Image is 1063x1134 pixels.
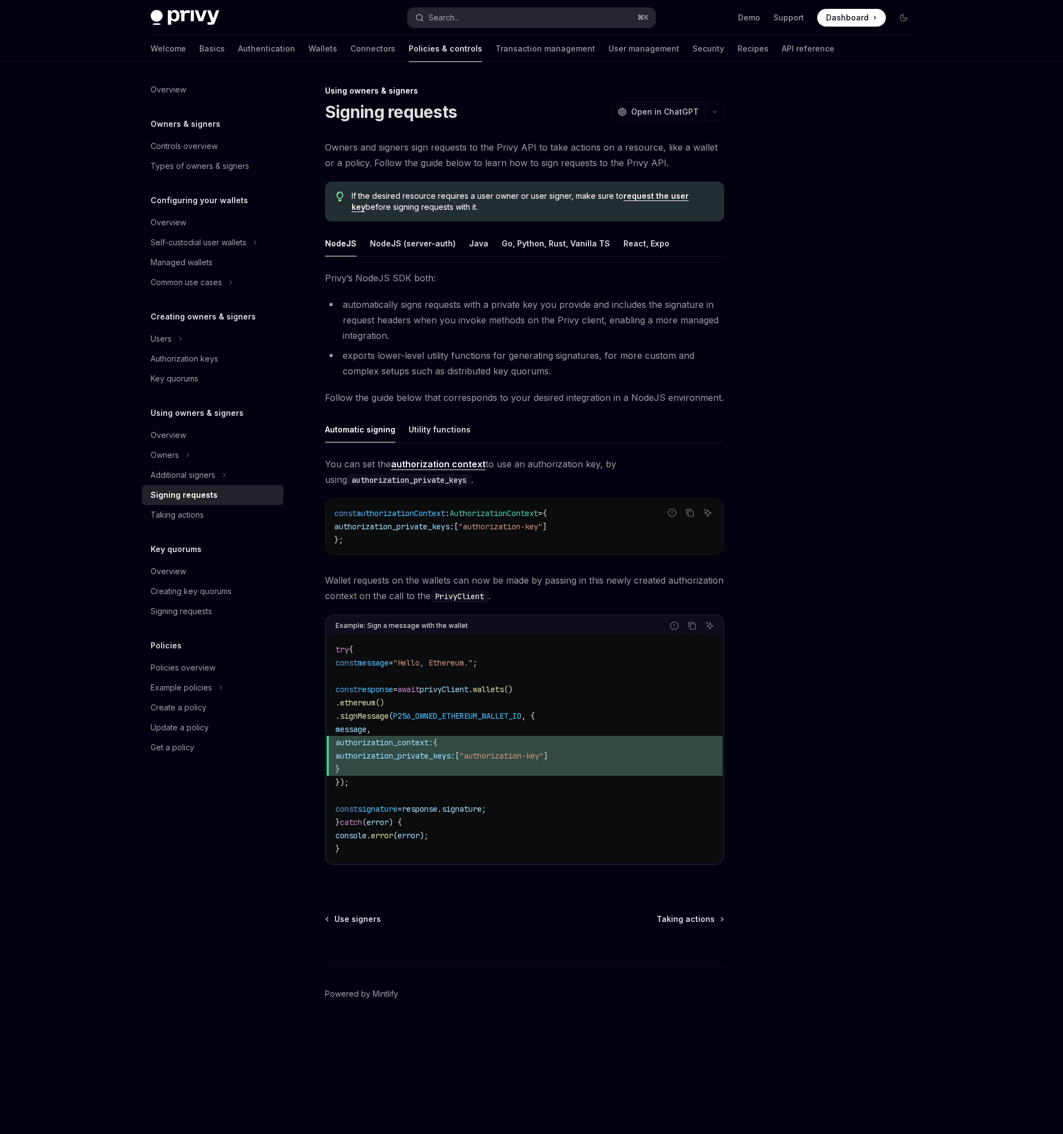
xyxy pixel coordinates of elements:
span: ethereum [340,698,375,708]
span: Follow the guide below that corresponds to your desired integration in a NodeJS environment. [325,390,724,405]
a: Creating key quorums [142,581,283,601]
code: PrivyClient [431,590,488,602]
a: Controls overview [142,136,283,156]
span: = [393,684,398,694]
span: ⌘ K [637,13,649,22]
span: const [336,804,358,814]
span: = [398,804,402,814]
a: Welcome [151,35,186,62]
a: Security [693,35,724,62]
span: [ [454,522,458,532]
svg: Tip [336,192,344,202]
span: = [389,658,393,668]
span: . [468,684,473,694]
span: () [504,684,513,694]
a: Signing requests [142,601,283,621]
div: Key quorums [151,372,198,385]
button: Copy the contents from the code block [685,618,699,633]
span: Wallet requests on the wallets can now be made by passing in this newly created authorization con... [325,573,724,604]
span: error [367,817,389,827]
span: } [336,817,340,827]
button: Open search [407,8,656,28]
button: Toggle Users section [142,329,283,349]
span: ) { [389,817,402,827]
div: Policies overview [151,661,215,674]
span: ); [420,831,429,841]
a: Overview [142,80,283,100]
a: Transaction management [496,35,595,62]
button: Automatic signing [325,416,395,442]
a: API reference [782,35,834,62]
a: Recipes [737,35,768,62]
span: ( [362,817,367,827]
a: Wallets [308,35,337,62]
span: const [336,658,358,668]
span: catch [340,817,362,827]
button: Toggle Example policies section [142,678,283,698]
span: } [336,844,340,854]
a: Authentication [238,35,295,62]
span: Use signers [334,914,381,925]
span: AuthorizationContext [450,508,538,518]
a: Policies overview [142,658,283,678]
span: privyClient [420,684,468,694]
span: { [349,645,353,654]
div: Example policies [151,681,212,694]
a: Overview [142,213,283,233]
span: . [336,711,340,721]
div: Update a policy [151,721,209,734]
a: Create a policy [142,698,283,718]
div: Example: Sign a message with the wallet [336,618,468,633]
h5: Configuring your wallets [151,194,248,207]
button: Report incorrect code [665,506,679,520]
span: await [398,684,420,694]
div: Additional signers [151,468,215,482]
button: NodeJS (server-auth) [370,230,456,256]
button: Copy the contents from the code block [683,506,697,520]
a: Powered by Mintlify [325,988,398,999]
span: error [398,831,420,841]
span: Dashboard [826,12,869,23]
div: Create a policy [151,701,207,714]
div: Overview [151,216,186,229]
span: console [336,831,367,841]
span: { [543,508,547,518]
a: Basics [199,35,225,62]
span: signMessage [340,711,389,721]
span: ; [482,804,486,814]
div: Get a policy [151,741,194,754]
span: ; [473,658,477,668]
span: authorizationContext [357,508,445,518]
span: P256_OWNED_ETHEREUM_WALLET_ID [393,711,522,721]
code: authorization_private_keys [347,474,471,486]
span: "authorization-key" [460,751,544,761]
span: authorization_private_keys: [336,751,455,761]
span: Open in ChatGPT [631,106,699,117]
a: Support [773,12,804,23]
div: Authorization keys [151,352,218,365]
span: Owners and signers sign requests to the Privy API to take actions on a resource, like a wallet or... [325,140,724,171]
a: Taking actions [657,914,723,925]
a: Managed wallets [142,252,283,272]
button: Toggle Additional signers section [142,465,283,485]
div: Users [151,332,172,346]
div: Types of owners & signers [151,159,249,173]
a: Policies & controls [409,35,482,62]
a: Types of owners & signers [142,156,283,176]
span: wallets [473,684,504,694]
h1: Signing requests [325,102,457,122]
span: { [433,738,437,748]
a: Get a policy [142,738,283,757]
div: Signing requests [151,488,218,502]
a: Signing requests [142,485,283,505]
div: Signing requests [151,605,212,618]
span: try [336,645,349,654]
a: Demo [738,12,760,23]
a: Taking actions [142,505,283,525]
button: Java [469,230,488,256]
a: Connectors [350,35,395,62]
li: exports lower-level utility functions for generating signatures, for more custom and complex setu... [325,348,724,379]
div: Common use cases [151,276,222,289]
button: Ask AI [703,618,717,633]
span: [ [455,751,460,761]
